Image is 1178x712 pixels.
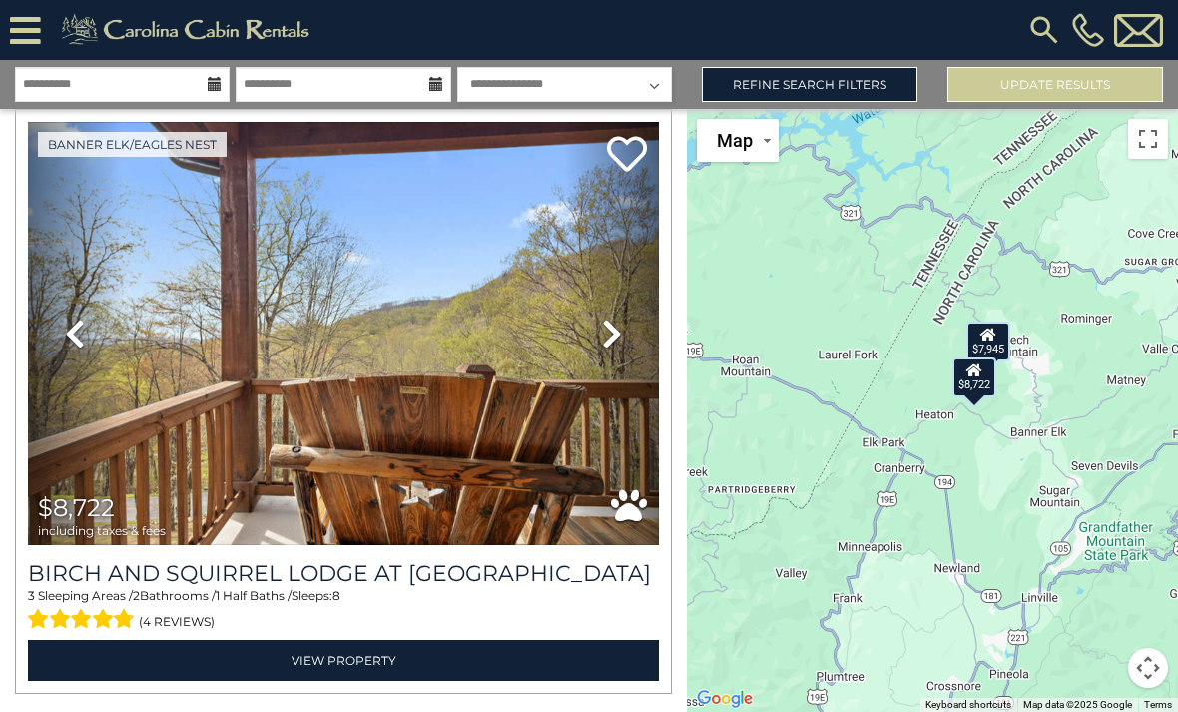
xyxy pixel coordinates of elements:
button: Keyboard shortcuts [925,698,1011,712]
div: $8,722 [952,357,996,397]
button: Toggle fullscreen view [1128,119,1168,159]
img: Google [692,686,758,712]
span: 3 [28,588,35,603]
a: Add to favorites [607,134,647,177]
a: Birch and Squirrel Lodge at [GEOGRAPHIC_DATA] [28,560,659,587]
span: (4 reviews) [139,609,215,635]
span: 1 Half Baths / [216,588,292,603]
span: Map [717,130,753,151]
a: Open this area in Google Maps (opens a new window) [692,686,758,712]
a: Banner Elk/Eagles Nest [38,132,227,157]
button: Map camera controls [1128,648,1168,688]
h3: Birch and Squirrel Lodge at Eagles Nest [28,560,659,587]
div: Sleeping Areas / Bathrooms / Sleeps: [28,587,659,635]
span: including taxes & fees [38,524,166,537]
div: $7,945 [966,322,1010,361]
img: search-regular.svg [1026,12,1062,48]
span: 2 [133,588,140,603]
img: Khaki-logo.png [51,10,326,50]
button: Change map style [697,119,779,162]
span: 8 [332,588,340,603]
img: thumbnail_164375142.jpeg [28,122,659,545]
a: [PHONE_NUMBER] [1067,13,1109,47]
a: Refine Search Filters [702,67,917,102]
span: Map data ©2025 Google [1023,699,1132,710]
span: $8,722 [38,493,115,522]
a: Terms (opens in new tab) [1144,699,1172,710]
button: Update Results [947,67,1163,102]
a: View Property [28,640,659,681]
